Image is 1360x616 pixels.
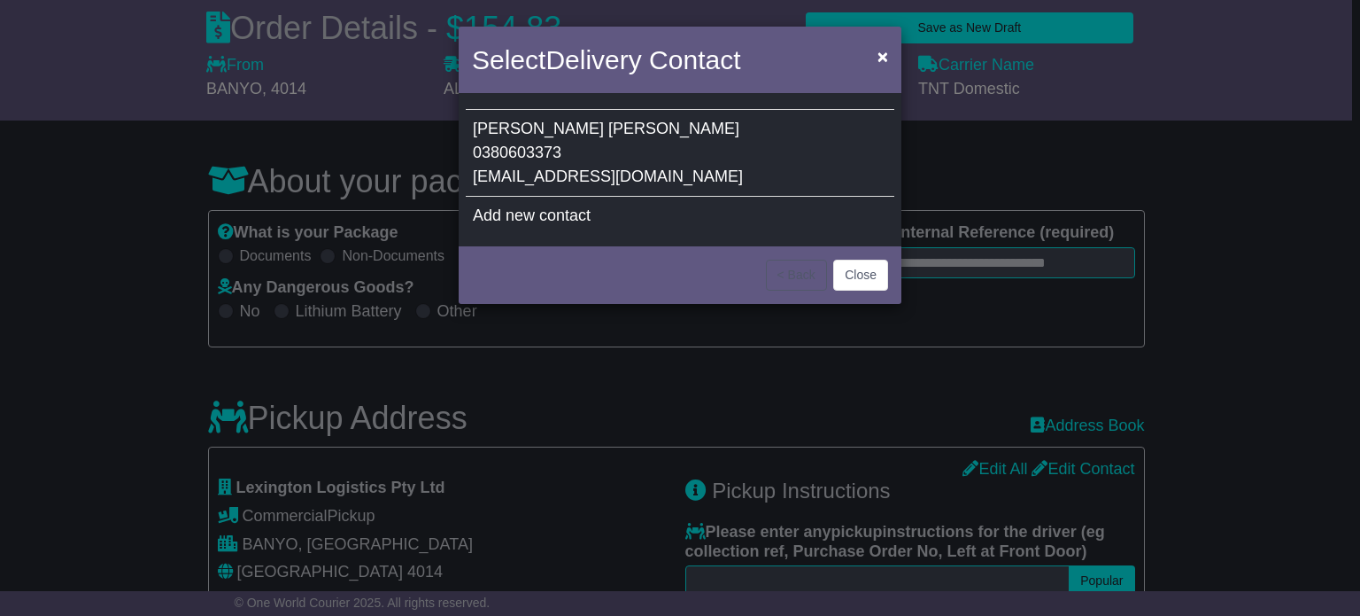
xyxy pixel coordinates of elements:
[473,168,743,185] span: [EMAIL_ADDRESS][DOMAIN_NAME]
[545,45,641,74] span: Delivery
[877,46,888,66] span: ×
[608,120,739,137] span: [PERSON_NAME]
[766,260,827,291] button: < Back
[473,144,561,161] span: 0380603373
[869,38,897,74] button: Close
[833,260,888,291] button: Close
[473,120,604,137] span: [PERSON_NAME]
[473,207,591,224] span: Add new contact
[649,45,740,74] span: Contact
[472,40,740,80] h4: Select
